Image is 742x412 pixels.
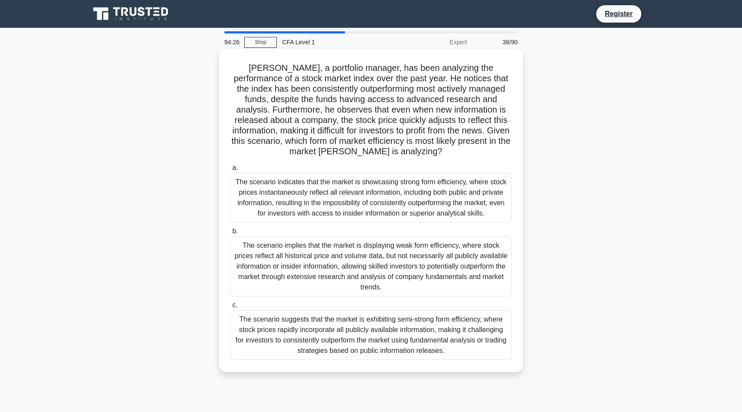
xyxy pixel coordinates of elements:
[230,236,512,296] div: The scenario implies that the market is displaying weak form efficiency, where stock prices refle...
[277,33,396,51] div: CFA Level 1
[230,63,512,157] h5: [PERSON_NAME], a portfolio manager, has been analyzing the performance of a stock market index ov...
[232,164,238,171] span: a.
[232,227,238,235] span: b.
[232,301,237,309] span: c.
[600,8,638,19] a: Register
[396,33,472,51] div: Expert
[472,33,523,51] div: 38/90
[230,173,512,223] div: The scenario indicates that the market is showcasing strong form efficiency, where stock prices i...
[244,37,277,48] a: Stop
[219,33,244,51] div: 94:26
[230,310,512,360] div: The scenario suggests that the market is exhibiting semi-strong form efficiency, where stock pric...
